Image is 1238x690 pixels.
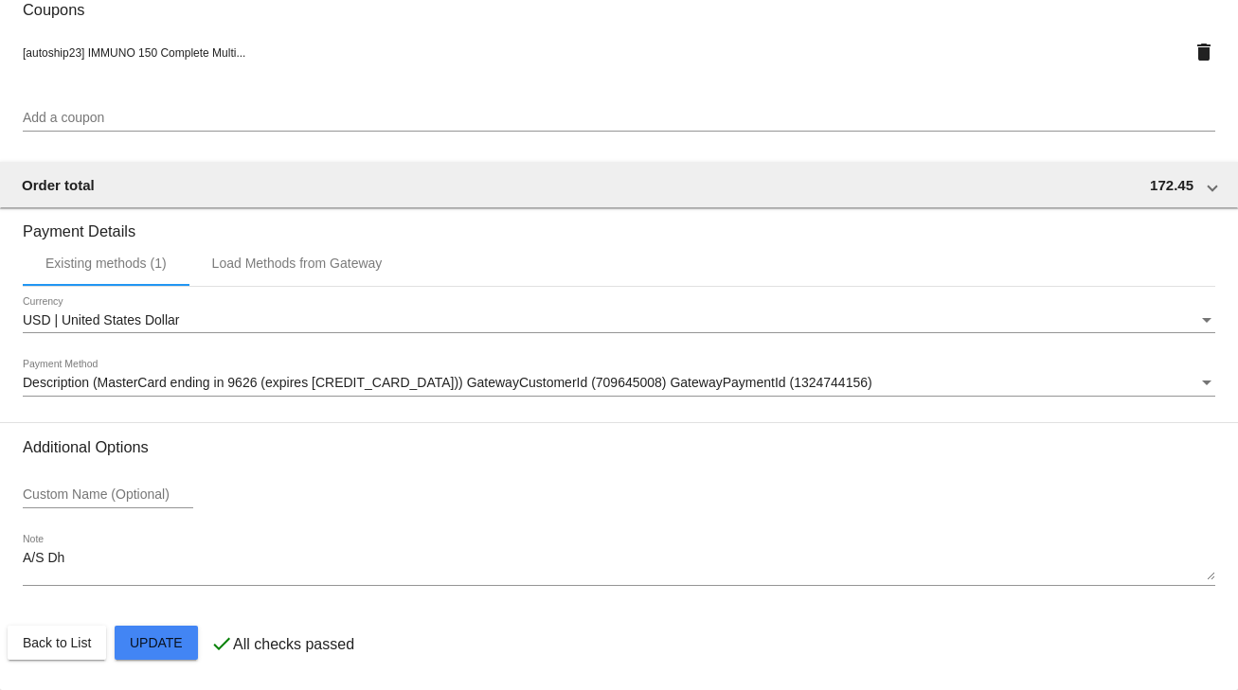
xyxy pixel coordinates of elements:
[23,487,193,503] input: Custom Name (Optional)
[22,177,95,193] span: Order total
[45,256,167,271] div: Existing methods (1)
[115,626,198,660] button: Update
[23,111,1215,126] input: Add a coupon
[210,632,233,655] mat-icon: check
[8,626,106,660] button: Back to List
[23,312,179,327] span: USD | United States Dollar
[23,375,872,390] span: Description (MasterCard ending in 9626 (expires [CREDIT_CARD_DATA])) GatewayCustomerId (709645008...
[23,313,1215,328] mat-select: Currency
[1150,177,1193,193] span: 172.45
[23,208,1215,240] h3: Payment Details
[23,376,1215,391] mat-select: Payment Method
[130,635,183,650] span: Update
[23,46,245,60] span: [autoship23] IMMUNO 150 Complete Multi...
[23,438,1215,456] h3: Additional Options
[1193,41,1215,63] mat-icon: delete
[212,256,383,271] div: Load Methods from Gateway
[23,635,91,650] span: Back to List
[233,636,354,653] p: All checks passed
